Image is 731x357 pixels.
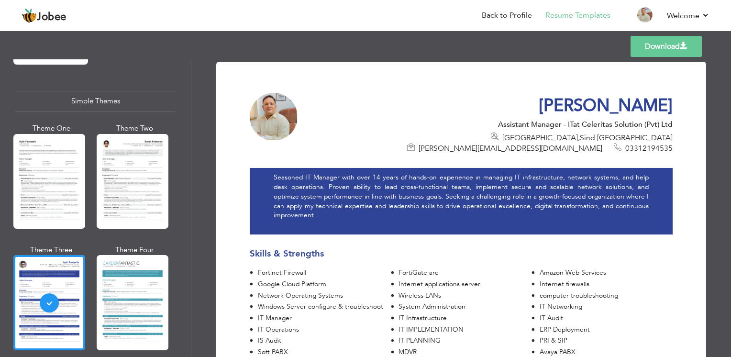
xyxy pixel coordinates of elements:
div: Avaya PABX [539,347,673,357]
span: Jobee [37,12,66,22]
div: Wireless LANs [399,291,532,301]
span: , [578,133,580,143]
a: Jobee [22,8,66,23]
div: Theme Two [99,123,170,134]
div: IS Audit [257,336,391,346]
div: computer troubleshooting [539,291,673,301]
a: Resume Templates [545,10,610,21]
div: Seasoned IT Manager with over 14 years of hands-on experience in managing IT infrastructure, netw... [250,168,673,234]
div: ERP Deployment [539,325,673,335]
div: IT Operations [257,325,391,335]
h1: [PERSON_NAME] [322,95,673,117]
div: Google Cloud Platform [257,279,391,289]
div: IT IMPLEMENTATION [399,325,532,335]
div: IT PLANNING [399,336,532,346]
div: Network Operating Systems [257,291,391,301]
div: IT Audit [539,313,673,323]
h3: Skills & Strengths [250,249,673,259]
div: Assistant Manager - IT [322,119,673,130]
div: Soft PABX [257,347,391,357]
div: Internet firewalls [539,279,673,289]
img: jobee.io [22,8,37,23]
div: Amazon Web Services [539,268,673,278]
div: PRI & SIP [539,336,673,346]
div: Windows Server configure & troubleshoot [257,302,391,312]
span: at Celeritas Solution (Pvt) Ltd [573,119,673,130]
div: Theme Three [15,245,87,255]
span: 03312194535 [625,143,673,154]
div: Theme Four [99,245,170,255]
div: IT Manager [257,313,391,323]
div: Simple Themes [15,91,176,112]
div: MDVR [399,347,532,357]
a: Download [631,36,702,57]
div: FortiGate are [399,268,532,278]
img: Profile Img [637,7,653,22]
div: Fortinet Firewall [257,268,391,278]
span: [PERSON_NAME][EMAIL_ADDRESS][DOMAIN_NAME] [419,143,602,154]
div: Internet applications server [399,279,532,289]
div: IT Networking [539,302,673,312]
a: Welcome [667,10,709,22]
div: Theme One [15,123,87,134]
div: System Administration [399,302,532,312]
div: IT Infrastructure [399,313,532,323]
a: Back to Profile [482,10,532,21]
span: [GEOGRAPHIC_DATA] Sind [GEOGRAPHIC_DATA] [502,133,673,143]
